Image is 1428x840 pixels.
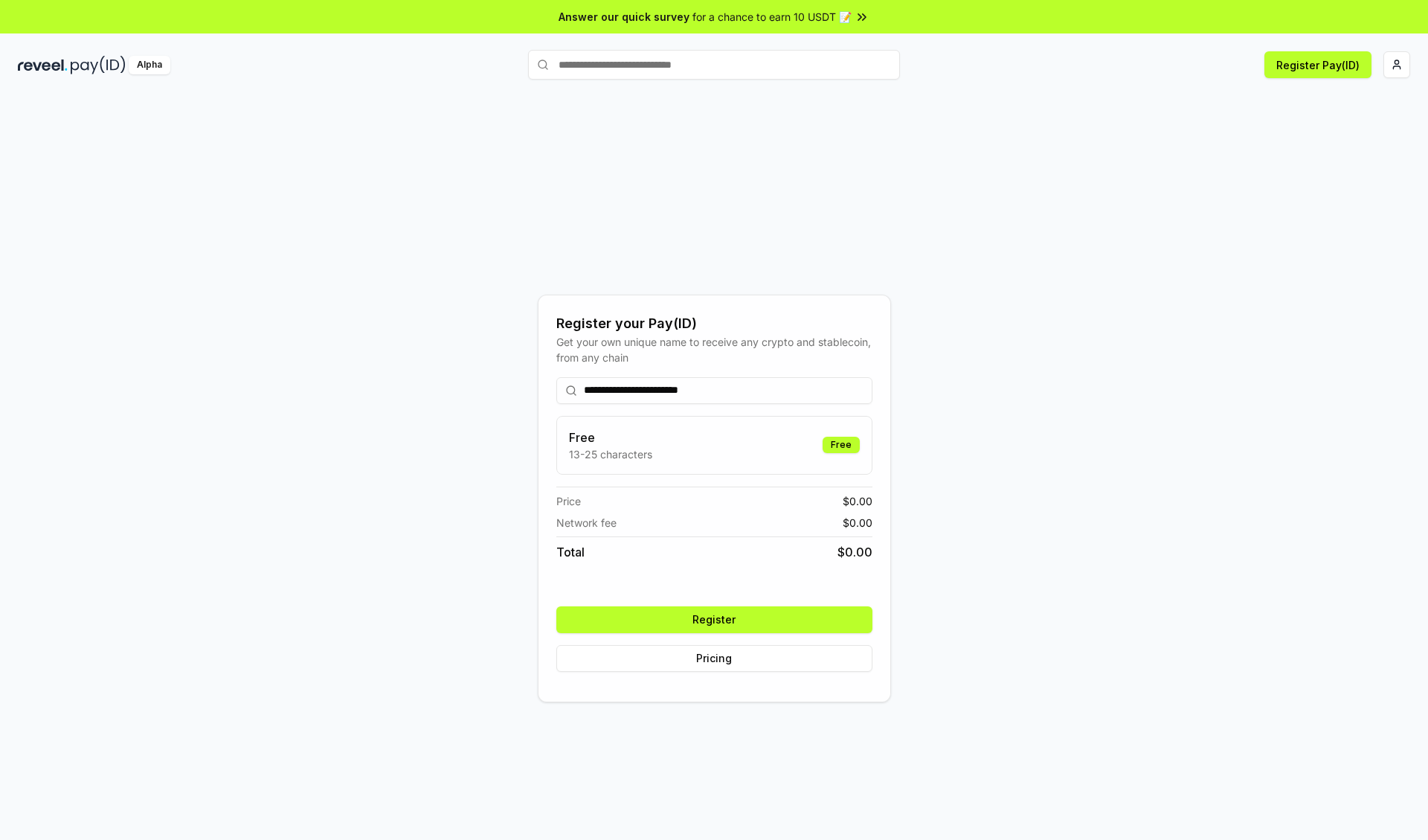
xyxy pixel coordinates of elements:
[569,446,652,462] p: 13-25 characters
[129,56,170,74] div: Alpha
[569,429,652,446] h3: Free
[71,56,126,74] img: pay_id
[556,313,872,334] div: Register your Pay(ID)
[843,493,872,509] span: $ 0.00
[556,543,585,561] span: Total
[559,9,689,25] span: Answer our quick survey
[837,543,872,561] span: $ 0.00
[18,56,68,74] img: reveel_dark
[556,515,617,530] span: Network fee
[823,437,860,453] div: Free
[556,334,872,365] div: Get your own unique name to receive any crypto and stablecoin, from any chain
[556,645,872,672] button: Pricing
[843,515,872,530] span: $ 0.00
[1264,51,1371,78] button: Register Pay(ID)
[556,606,872,633] button: Register
[692,9,852,25] span: for a chance to earn 10 USDT 📝
[556,493,581,509] span: Price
